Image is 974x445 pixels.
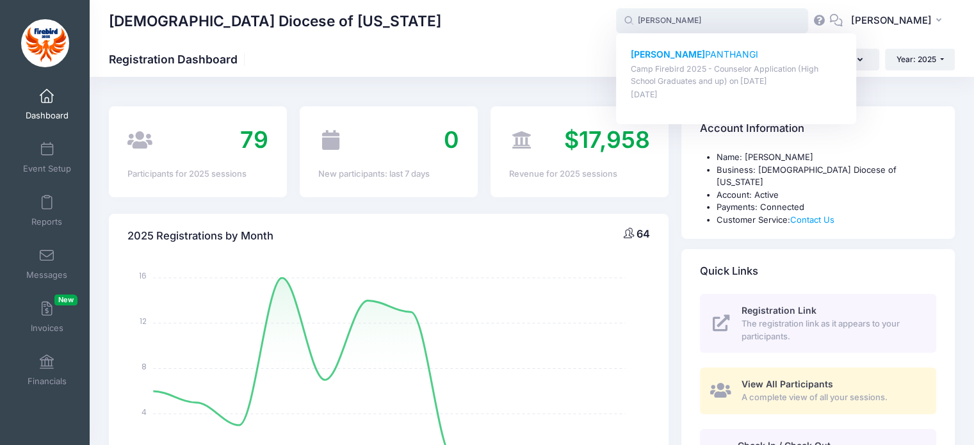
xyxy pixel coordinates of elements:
[28,376,67,387] span: Financials
[700,254,758,290] h4: Quick Links
[742,391,921,404] span: A complete view of all your sessions.
[843,6,955,36] button: [PERSON_NAME]
[17,348,77,392] a: Financials
[17,135,77,180] a: Event Setup
[17,82,77,127] a: Dashboard
[637,227,650,240] span: 64
[17,188,77,233] a: Reports
[631,89,842,101] p: [DATE]
[631,48,842,61] p: PANTHANGI
[897,54,936,64] span: Year: 2025
[444,125,459,154] span: 0
[851,13,932,28] span: [PERSON_NAME]
[127,168,268,181] div: Participants for 2025 sessions
[26,270,67,280] span: Messages
[717,164,936,189] li: Business: [DEMOGRAPHIC_DATA] Diocese of [US_STATE]
[564,125,650,154] span: $17,958
[142,406,147,417] tspan: 4
[31,323,63,334] span: Invoices
[631,63,842,87] p: Camp Firebird 2025 - Counselor Application (High School Graduates and up) on [DATE]
[742,305,816,316] span: Registration Link
[17,295,77,339] a: InvoicesNew
[790,214,834,225] a: Contact Us
[140,316,147,327] tspan: 12
[717,151,936,164] li: Name: [PERSON_NAME]
[109,53,248,66] h1: Registration Dashboard
[509,168,650,181] div: Revenue for 2025 sessions
[21,19,69,67] img: Episcopal Diocese of Missouri
[631,49,705,60] strong: [PERSON_NAME]
[717,201,936,214] li: Payments: Connected
[616,8,808,34] input: Search by First Name, Last Name, or Email...
[700,294,936,353] a: Registration Link The registration link as it appears to your participants.
[742,378,833,389] span: View All Participants
[142,361,147,372] tspan: 8
[127,218,273,254] h4: 2025 Registrations by Month
[717,189,936,202] li: Account: Active
[26,110,69,121] span: Dashboard
[717,214,936,227] li: Customer Service:
[700,111,804,147] h4: Account Information
[23,163,71,174] span: Event Setup
[885,49,955,70] button: Year: 2025
[700,368,936,414] a: View All Participants A complete view of all your sessions.
[742,318,921,343] span: The registration link as it appears to your participants.
[31,216,62,227] span: Reports
[318,168,459,181] div: New participants: last 7 days
[140,270,147,281] tspan: 16
[240,125,268,154] span: 79
[54,295,77,305] span: New
[109,6,441,36] h1: [DEMOGRAPHIC_DATA] Diocese of [US_STATE]
[17,241,77,286] a: Messages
